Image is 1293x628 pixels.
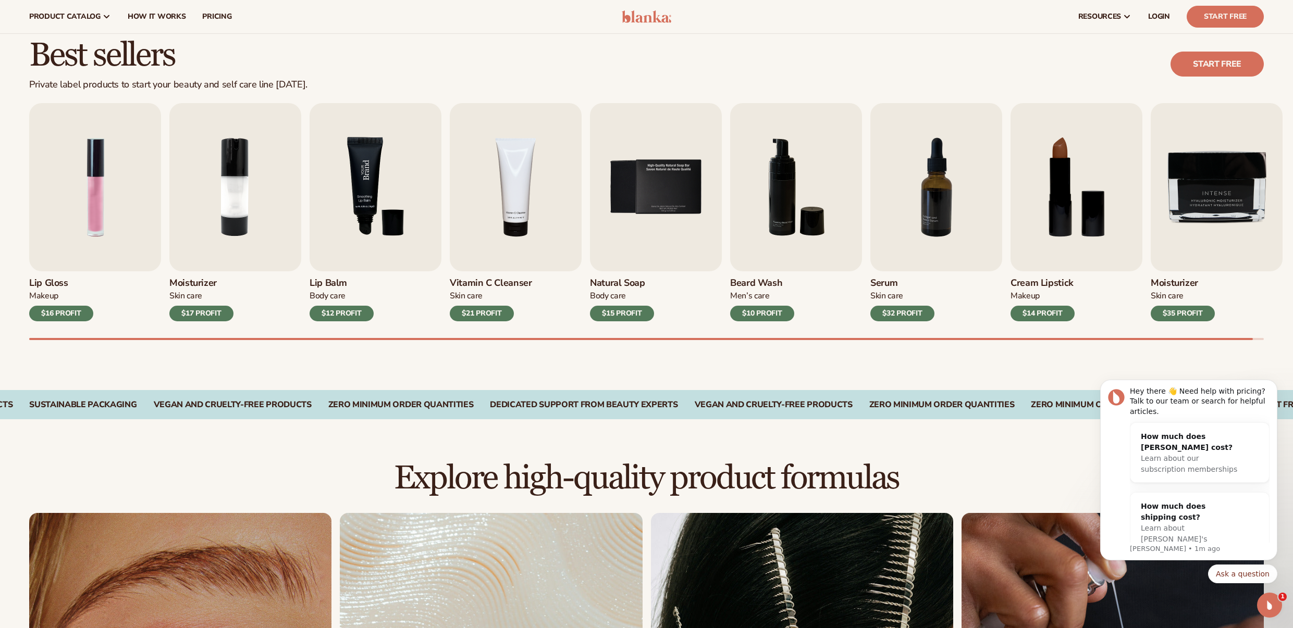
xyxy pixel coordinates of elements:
[590,291,654,302] div: Body Care
[1151,291,1215,302] div: Skin Care
[1078,12,1121,21] span: resources
[29,38,307,73] h2: Best sellers
[29,12,101,21] span: product catalog
[1257,593,1282,618] iframe: Intercom live chat
[169,278,233,289] h3: Moisturizer
[870,291,934,302] div: Skin Care
[1085,346,1293,600] iframe: Intercom notifications message
[1011,291,1075,302] div: Makeup
[730,278,794,289] h3: Beard Wash
[730,306,794,321] div: $10 PROFIT
[1148,12,1170,21] span: LOGIN
[29,306,93,321] div: $16 PROFIT
[1151,103,1283,321] a: 9 / 9
[310,291,374,302] div: Body Care
[1278,593,1287,601] span: 1
[128,12,186,21] span: How It Works
[870,278,934,289] h3: Serum
[310,103,441,271] img: Shopify Image 4
[310,278,374,289] h3: Lip Balm
[450,291,532,302] div: Skin Care
[202,12,231,21] span: pricing
[29,79,307,91] div: Private label products to start your beauty and self care line [DATE].
[450,103,582,321] a: 4 / 9
[328,400,474,410] div: ZERO MINIMUM ORDER QUANTITIES
[490,400,678,410] div: DEDICATED SUPPORT FROM BEAUTY EXPERTS
[29,278,93,289] h3: Lip Gloss
[869,400,1015,410] div: Zero Minimum Order QuantitieS
[29,400,137,410] div: SUSTAINABLE PACKAGING
[29,291,93,302] div: Makeup
[695,400,853,410] div: Vegan and Cruelty-Free Products
[154,400,312,410] div: VEGAN AND CRUELTY-FREE PRODUCTS
[870,103,1002,321] a: 7 / 9
[310,103,441,321] a: 3 / 9
[450,278,532,289] h3: Vitamin C Cleanser
[450,306,514,321] div: $21 PROFIT
[1011,306,1075,321] div: $14 PROFIT
[1011,278,1075,289] h3: Cream Lipstick
[590,103,722,321] a: 5 / 9
[1031,400,1176,410] div: Zero Minimum Order QuantitieS
[169,291,233,302] div: Skin Care
[1187,6,1264,28] a: Start Free
[310,306,374,321] div: $12 PROFIT
[730,291,794,302] div: Men’s Care
[29,461,1264,496] h2: Explore high-quality product formulas
[169,103,301,321] a: 2 / 9
[622,10,671,23] img: logo
[1151,278,1215,289] h3: Moisturizer
[169,306,233,321] div: $17 PROFIT
[730,103,862,321] a: 6 / 9
[1171,52,1264,77] a: Start free
[870,306,934,321] div: $32 PROFIT
[29,103,161,321] a: 1 / 9
[1151,306,1215,321] div: $35 PROFIT
[590,278,654,289] h3: Natural Soap
[1011,103,1142,321] a: 8 / 9
[590,306,654,321] div: $15 PROFIT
